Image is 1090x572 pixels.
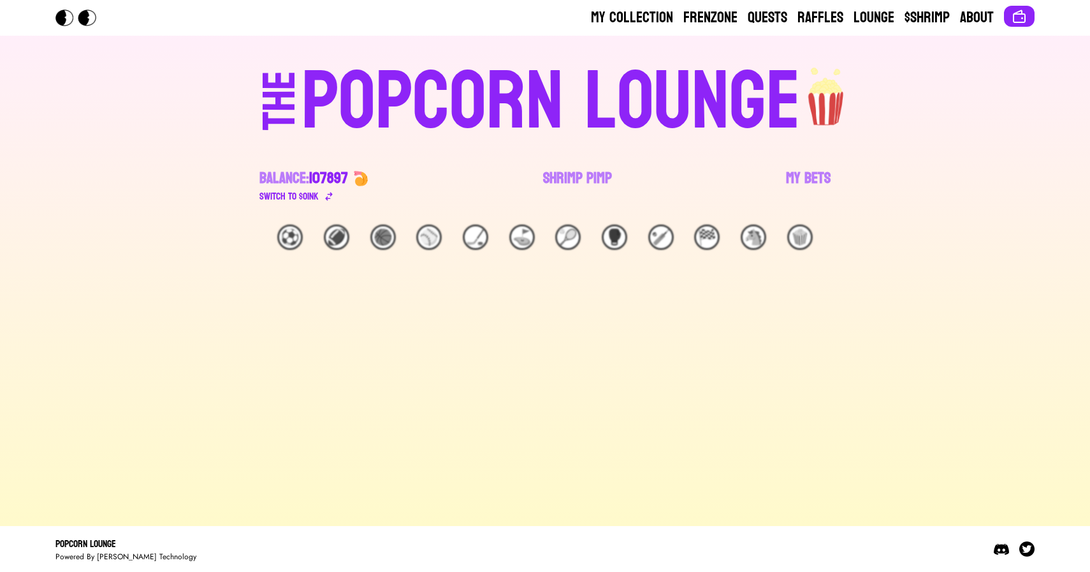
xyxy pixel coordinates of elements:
[602,224,627,250] div: 🥊
[277,224,303,250] div: ⚽️
[801,56,853,128] img: popcorn
[55,552,196,562] div: Powered By [PERSON_NAME] Technology
[854,8,894,28] a: Lounge
[152,56,938,143] a: THEPOPCORN LOUNGEpopcorn
[741,224,766,250] div: 🐴
[55,536,196,552] div: Popcorn Lounge
[694,224,720,250] div: 🏁
[994,541,1009,557] img: Discord
[353,171,368,186] img: 🍤
[370,224,396,250] div: 🏀
[55,10,106,26] img: Popcorn
[786,168,831,204] a: My Bets
[416,224,442,250] div: ⚾️
[748,8,787,28] a: Quests
[1019,541,1035,557] img: Twitter
[787,224,813,250] div: 🍿
[683,8,738,28] a: Frenzone
[648,224,674,250] div: 🏏
[591,8,673,28] a: My Collection
[555,224,581,250] div: 🎾
[463,224,488,250] div: 🏒
[257,71,303,156] div: THE
[905,8,950,28] a: $Shrimp
[259,189,319,204] div: Switch to $ OINK
[309,165,348,192] span: 107897
[324,224,349,250] div: 🏈
[543,168,612,204] a: Shrimp Pimp
[960,8,994,28] a: About
[1012,9,1027,24] img: Connect wallet
[509,224,535,250] div: ⛳️
[302,61,801,143] div: POPCORN LOUNGE
[259,168,348,189] div: Balance:
[797,8,843,28] a: Raffles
